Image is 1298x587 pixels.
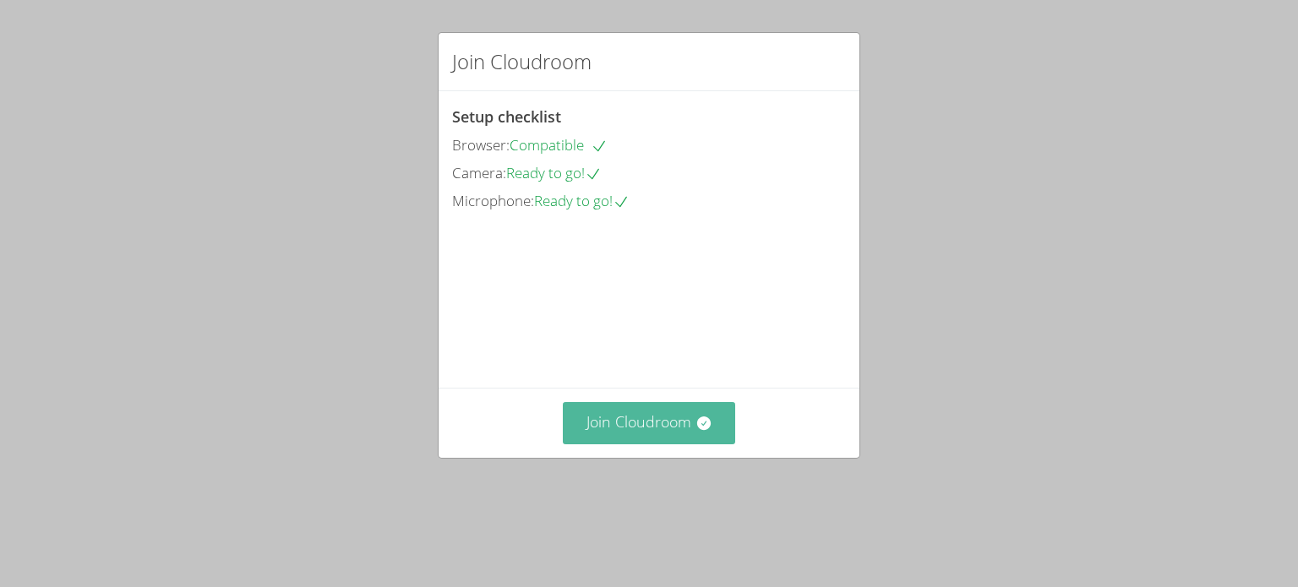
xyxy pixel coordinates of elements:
[452,191,534,210] span: Microphone:
[563,402,736,443] button: Join Cloudroom
[510,135,608,155] span: Compatible
[452,163,506,182] span: Camera:
[534,191,630,210] span: Ready to go!
[452,106,561,127] span: Setup checklist
[452,46,592,77] h2: Join Cloudroom
[506,163,602,182] span: Ready to go!
[452,135,510,155] span: Browser:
